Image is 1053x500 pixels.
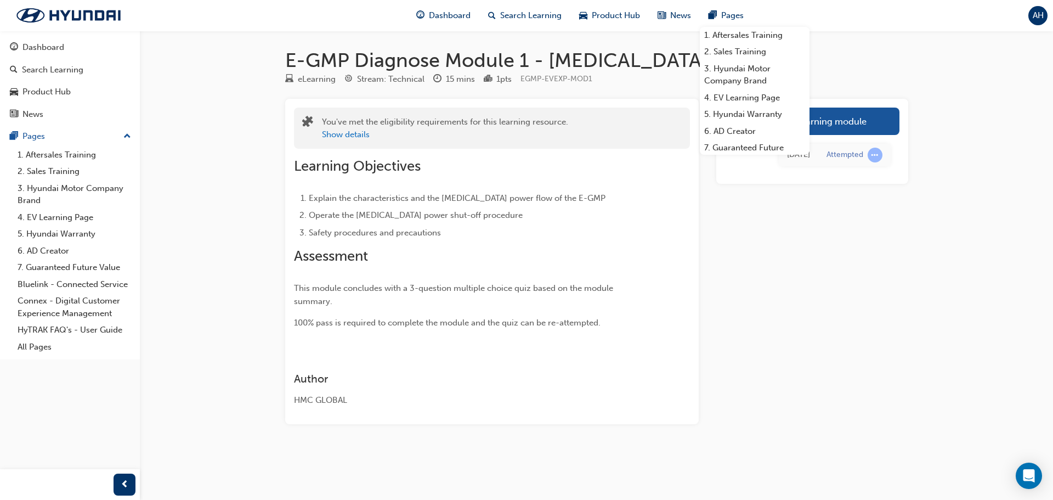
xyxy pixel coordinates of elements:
a: News [4,104,135,125]
span: podium-icon [484,75,492,85]
a: pages-iconPages [700,4,752,27]
span: news-icon [658,9,666,23]
div: Mon Apr 28 2025 13:09:01 GMT+1000 (Australian Eastern Standard Time) [787,149,810,161]
a: 2. Sales Training [13,163,135,180]
a: Search Learning [4,60,135,80]
a: 5. Hyundai Warranty [700,106,809,123]
div: Stream: Technical [357,73,424,86]
button: AH [1028,6,1048,25]
a: Dashboard [4,37,135,58]
span: prev-icon [121,478,129,492]
span: Search Learning [500,9,562,22]
a: 6. AD Creator [13,243,135,260]
span: search-icon [10,65,18,75]
button: Pages [4,126,135,147]
span: up-icon [123,130,131,144]
span: clock-icon [433,75,441,85]
a: All Pages [13,339,135,356]
span: Safety procedures and precautions [309,228,441,238]
div: Open Intercom Messenger [1016,463,1042,489]
span: search-icon [488,9,496,23]
div: 1 pts [496,73,512,86]
span: pages-icon [10,132,18,142]
a: news-iconNews [649,4,700,27]
div: News [22,108,43,121]
a: car-iconProduct Hub [570,4,649,27]
a: 3. Hyundai Motor Company Brand [13,180,135,209]
span: learningRecordVerb_ATTEMPT-icon [868,148,882,162]
span: Explain the characteristics and the [MEDICAL_DATA] power flow of the E-GMP [309,193,605,203]
span: AH [1033,9,1044,22]
span: target-icon [344,75,353,85]
a: 7. Guaranteed Future Value [13,259,135,276]
a: 4. EV Learning Page [13,209,135,226]
a: 1. Aftersales Training [13,147,135,164]
span: car-icon [10,87,18,97]
span: Operate the [MEDICAL_DATA] power shut-off procedure [309,210,523,220]
div: eLearning [298,73,336,86]
div: Search Learning [22,64,83,76]
span: Dashboard [429,9,471,22]
span: car-icon [579,9,587,23]
div: Duration [433,72,475,86]
a: 4. EV Learning Page [700,89,809,106]
span: Assessment [294,248,368,265]
span: Product Hub [592,9,640,22]
a: 2. Sales Training [700,43,809,60]
img: Trak [5,4,132,27]
a: Connex - Digital Customer Experience Management [13,293,135,322]
a: HyTRAK FAQ's - User Guide [13,322,135,339]
span: News [670,9,691,22]
span: Pages [721,9,744,22]
h1: E-GMP Diagnose Module 1 - [MEDICAL_DATA] Safety [285,48,908,72]
a: Launch eLearning module [725,108,899,135]
button: DashboardSearch LearningProduct HubNews [4,35,135,126]
a: guage-iconDashboard [407,4,479,27]
div: HMC GLOBAL [294,394,650,407]
div: 15 mins [446,73,475,86]
a: search-iconSearch Learning [479,4,570,27]
a: Bluelink - Connected Service [13,276,135,293]
span: guage-icon [416,9,424,23]
span: puzzle-icon [302,117,313,130]
span: This module concludes with a 3-question multiple choice quiz based on the module summary. [294,283,615,306]
span: news-icon [10,110,18,120]
div: You've met the eligibility requirements for this learning resource. [322,116,568,141]
a: 1. Aftersales Training [700,27,809,44]
a: 7. Guaranteed Future Value [700,139,809,168]
div: Dashboard [22,41,64,54]
span: Learning Objectives [294,158,421,175]
div: Type [285,72,336,86]
div: Pages [22,130,45,143]
a: Product Hub [4,82,135,102]
span: Learning resource code [520,74,592,83]
span: guage-icon [10,43,18,53]
button: Show details [322,128,370,141]
span: learningResourceType_ELEARNING-icon [285,75,293,85]
a: 5. Hyundai Warranty [13,226,135,243]
div: Stream [344,72,424,86]
span: pages-icon [709,9,717,23]
a: 3. Hyundai Motor Company Brand [700,60,809,89]
h3: Author [294,373,650,385]
a: 6. AD Creator [700,123,809,140]
div: Product Hub [22,86,71,98]
div: Attempted [826,150,863,160]
span: 100% pass is required to complete the module and the quiz can be re-attempted. [294,318,601,328]
div: Points [484,72,512,86]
